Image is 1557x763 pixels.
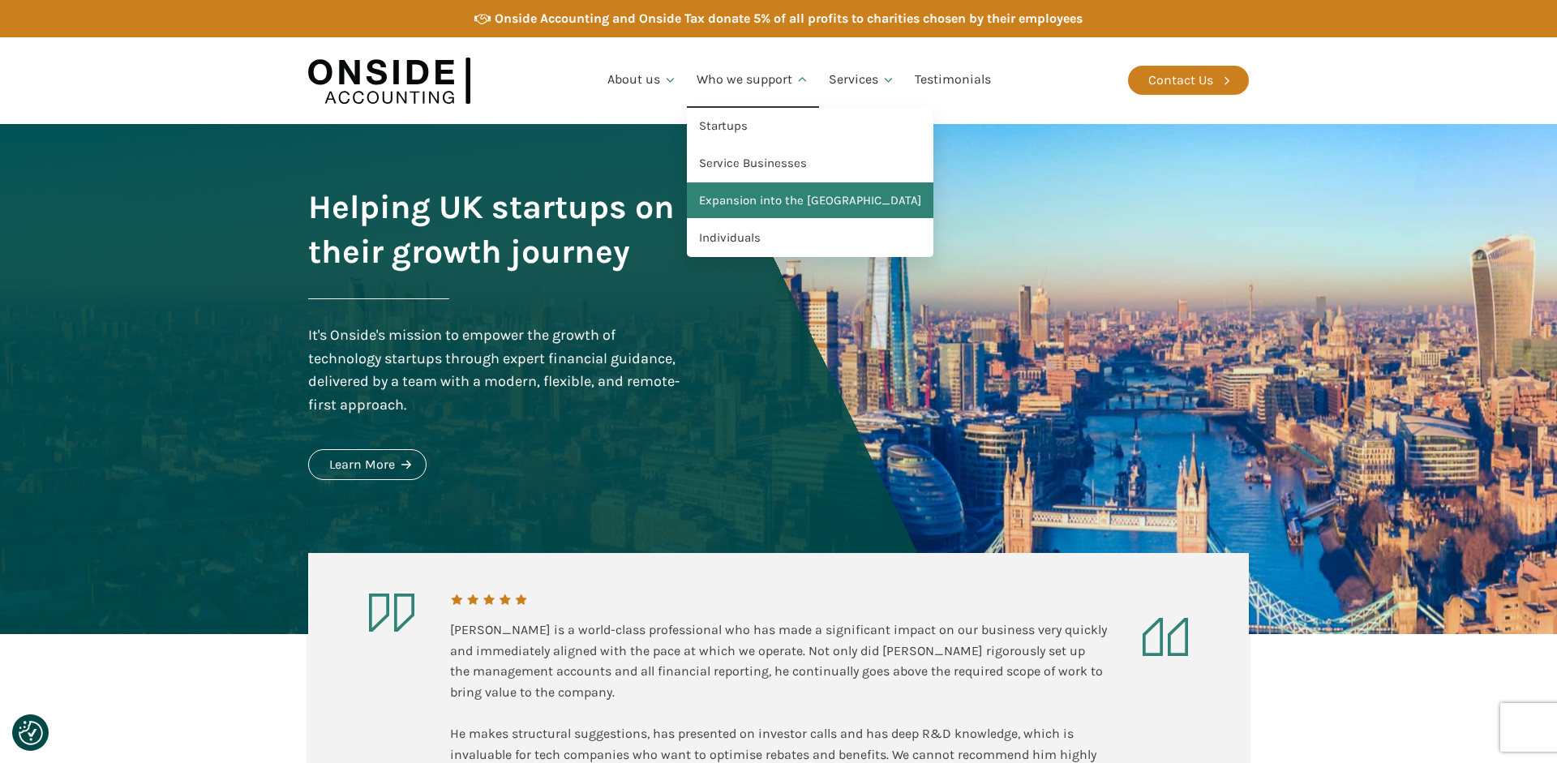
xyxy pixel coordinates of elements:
[687,182,933,220] a: Expansion into the [GEOGRAPHIC_DATA]
[308,324,684,417] div: It's Onside's mission to empower the growth of technology startups through expert financial guida...
[308,49,470,112] img: Onside Accounting
[329,454,395,475] div: Learn More
[1128,66,1249,95] a: Contact Us
[1148,70,1213,91] div: Contact Us
[308,449,427,480] a: Learn More
[687,108,933,145] a: Startups
[819,53,905,108] a: Services
[687,53,819,108] a: Who we support
[905,53,1001,108] a: Testimonials
[598,53,687,108] a: About us
[308,185,684,274] h1: Helping UK startups on their growth journey
[495,8,1083,29] div: Onside Accounting and Onside Tax donate 5% of all profits to charities chosen by their employees
[19,721,43,745] button: Consent Preferences
[687,220,933,257] a: Individuals
[19,721,43,745] img: Revisit consent button
[687,145,933,182] a: Service Businesses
